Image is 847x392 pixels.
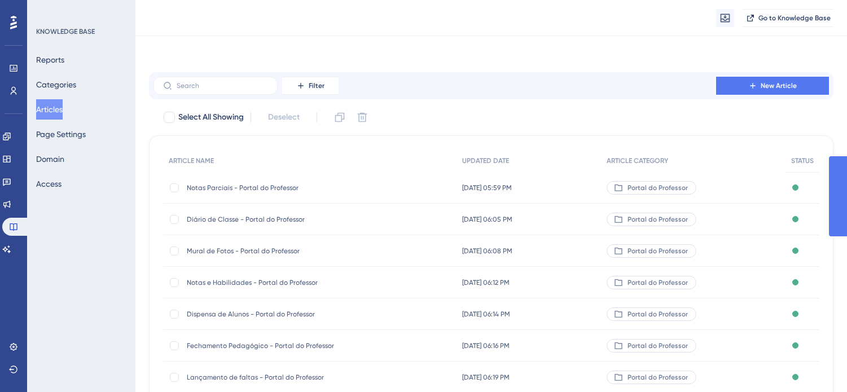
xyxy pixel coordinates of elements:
span: Select All Showing [178,111,244,124]
span: Go to Knowledge Base [758,14,831,23]
span: [DATE] 05:59 PM [462,183,512,192]
span: Portal do Professor [627,341,688,350]
iframe: UserGuiding AI Assistant Launcher [800,347,833,381]
span: [DATE] 06:05 PM [462,215,512,224]
button: Articles [36,99,63,120]
span: [DATE] 06:14 PM [462,310,510,319]
span: Notas e Habilidades - Portal do Professor [187,278,367,287]
span: Dispensa de Alunos - Portal do Professor [187,310,367,319]
div: KNOWLEDGE BASE [36,27,95,36]
span: ARTICLE CATEGORY [607,156,668,165]
span: [DATE] 06:12 PM [462,278,510,287]
span: [DATE] 06:08 PM [462,246,512,256]
span: Deselect [268,111,300,124]
span: New Article [761,81,797,90]
span: ARTICLE NAME [169,156,214,165]
span: Portal do Professor [627,310,688,319]
span: Lançamento de faltas - Portal do Professor [187,373,367,382]
span: Filter [309,81,324,90]
span: STATUS [791,156,814,165]
span: Portal do Professor [627,246,688,256]
button: Go to Knowledge Base [743,9,833,27]
input: Search [177,82,268,90]
button: Domain [36,149,64,169]
button: Page Settings [36,124,86,144]
span: Portal do Professor [627,278,688,287]
span: Notas Parciais - Portal do Professor [187,183,367,192]
span: Portal do Professor [627,373,688,382]
button: Reports [36,50,64,70]
span: Fechamento Pedagógico - Portal do Professor [187,341,367,350]
span: [DATE] 06:16 PM [462,341,510,350]
span: UPDATED DATE [462,156,509,165]
span: [DATE] 06:19 PM [462,373,510,382]
button: Categories [36,74,76,95]
span: Diário de Classe - Portal do Professor [187,215,367,224]
button: Filter [282,77,339,95]
span: Mural de Fotos - Portal do Professor [187,246,367,256]
button: New Article [716,77,829,95]
button: Access [36,174,62,194]
button: Deselect [258,107,310,127]
span: Portal do Professor [627,215,688,224]
span: Portal do Professor [627,183,688,192]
